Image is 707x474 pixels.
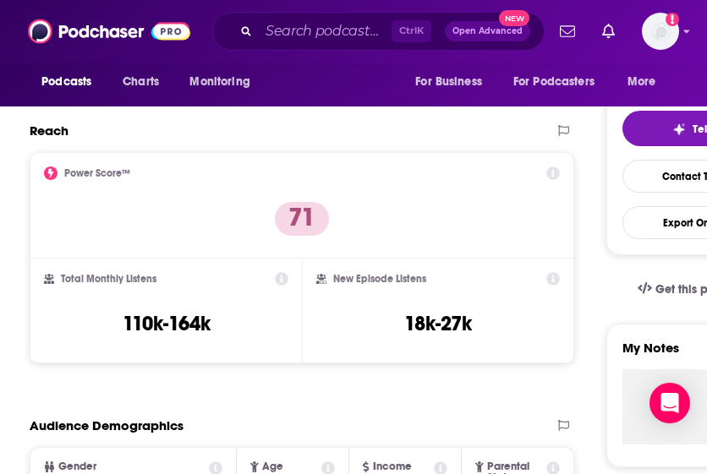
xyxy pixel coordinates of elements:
[178,66,271,98] button: open menu
[61,273,156,285] h2: Total Monthly Listens
[30,66,113,98] button: open menu
[595,17,622,46] a: Show notifications dropdown
[392,20,431,42] span: Ctrl K
[403,66,503,98] button: open menu
[553,17,582,46] a: Show notifications dropdown
[415,70,482,94] span: For Business
[616,66,677,98] button: open menu
[666,13,679,26] svg: Add a profile image
[262,461,283,472] span: Age
[452,27,523,35] span: Open Advanced
[404,311,472,336] h3: 18k-27k
[275,202,329,236] p: 71
[189,70,249,94] span: Monitoring
[373,461,412,472] span: Income
[123,311,211,336] h3: 110k-164k
[333,273,426,285] h2: New Episode Listens
[64,167,130,179] h2: Power Score™
[41,70,91,94] span: Podcasts
[642,13,679,50] button: Show profile menu
[642,13,679,50] span: Logged in as LBPublicity2
[642,13,679,50] img: User Profile
[628,70,656,94] span: More
[649,383,690,423] div: Open Intercom Messenger
[499,10,529,26] span: New
[58,461,96,472] span: Gender
[30,123,69,139] h2: Reach
[30,417,184,433] h2: Audience Demographics
[445,21,530,41] button: Open AdvancedNew
[123,70,159,94] span: Charts
[28,15,190,47] img: Podchaser - Follow, Share and Rate Podcasts
[112,66,169,98] a: Charts
[502,66,619,98] button: open menu
[513,70,595,94] span: For Podcasters
[672,123,686,136] img: tell me why sparkle
[259,18,392,45] input: Search podcasts, credits, & more...
[212,12,545,51] div: Search podcasts, credits, & more...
